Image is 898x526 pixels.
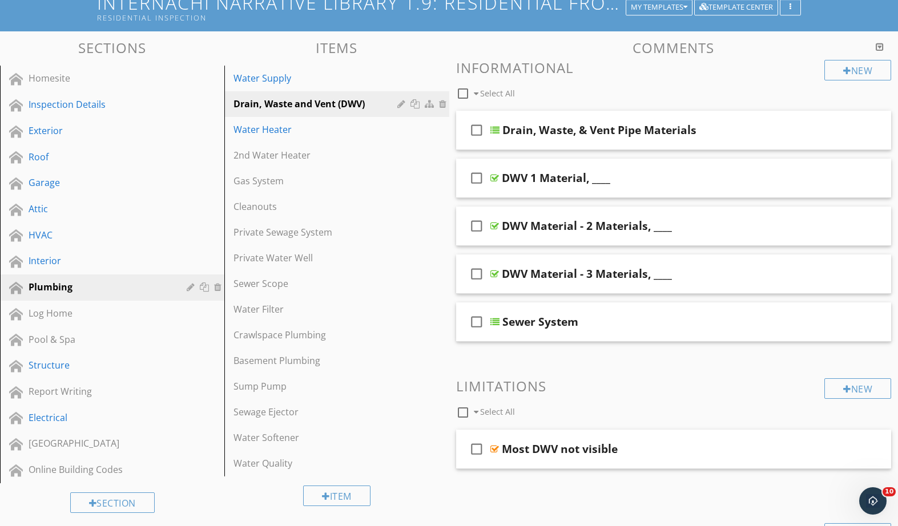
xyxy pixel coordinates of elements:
div: Plumbing [29,280,170,294]
i: check_box_outline_blank [468,212,486,240]
span: Select All [480,406,515,417]
div: DWV 1 Material, ____ [502,171,610,185]
div: Water Supply [233,71,400,85]
div: Homesite [29,71,170,85]
i: check_box_outline_blank [468,435,486,463]
div: 2nd Water Heater [233,148,400,162]
div: Water Softener [233,431,400,444]
div: Interior [29,254,170,268]
div: Electrical [29,411,170,424]
div: New [824,60,891,80]
div: Drain, Waste, & Vent Pipe Materials [502,123,696,137]
div: Item [303,485,371,506]
div: [GEOGRAPHIC_DATA] [29,436,170,450]
div: Online Building Codes [29,463,170,476]
div: Water Heater [233,123,400,136]
i: check_box_outline_blank [468,116,486,144]
div: Drain, Waste and Vent (DWV) [233,97,400,111]
div: Section [70,492,155,513]
div: Garage [29,176,170,189]
h3: Items [224,40,449,55]
div: Attic [29,202,170,216]
h3: Informational [456,60,892,75]
div: Water Filter [233,302,400,316]
i: check_box_outline_blank [468,164,486,192]
div: Inspection Details [29,98,170,111]
div: Private Water Well [233,251,400,265]
div: Roof [29,150,170,164]
div: New [824,378,891,399]
div: Cleanouts [233,200,400,213]
div: Sewer Scope [233,277,400,290]
div: Sewer System [502,315,578,329]
div: Water Quality [233,456,400,470]
div: Pool & Spa [29,333,170,346]
div: Most DWV not visible [502,442,618,456]
h3: Comments [456,40,892,55]
iframe: Intercom live chat [859,487,887,515]
div: Report Writing [29,385,170,398]
div: Sewage Ejector [233,405,400,419]
div: Gas System [233,174,400,188]
div: Sump Pump [233,379,400,393]
div: DWV Material - 2 Materials, ____ [502,219,672,233]
div: Template Center [699,3,773,11]
div: Structure [29,358,170,372]
div: DWV Material - 3 Materials, ____ [502,267,672,281]
div: Private Sewage System [233,225,400,239]
i: check_box_outline_blank [468,308,486,335]
div: Basement Plumbing [233,354,400,367]
div: Residential Inspection [97,13,630,22]
div: HVAC [29,228,170,242]
div: Log Home [29,306,170,320]
span: 10 [883,487,896,496]
h3: Limitations [456,378,892,394]
div: Exterior [29,124,170,137]
a: Template Center [694,1,778,11]
div: My Templates [631,3,687,11]
div: Crawlspace Plumbing [233,328,400,342]
i: check_box_outline_blank [468,260,486,288]
span: Select All [480,88,515,99]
